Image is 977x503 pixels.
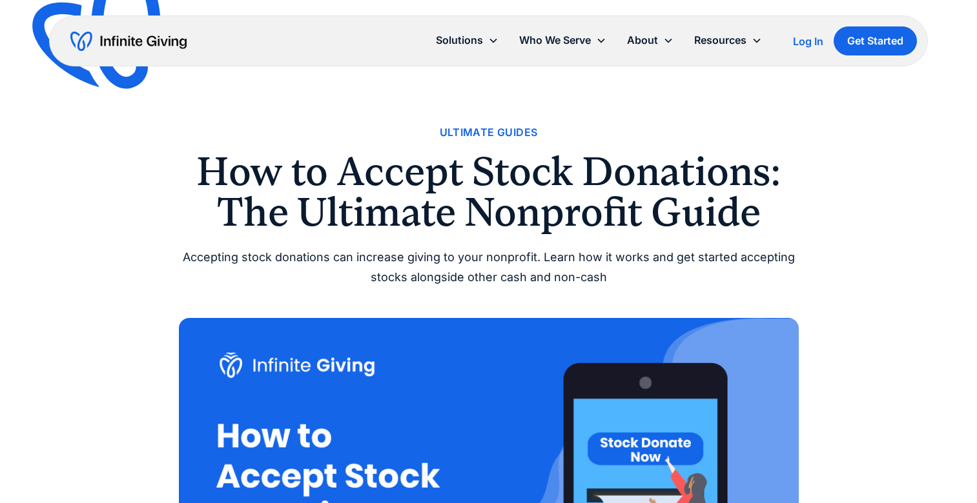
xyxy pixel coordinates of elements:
div: About [627,32,658,49]
div: About [617,26,684,54]
div: Who We Serve [519,32,591,49]
a: Ultimate Guides [440,124,538,141]
div: Accepting stock donations can increase giving to your nonprofit. Learn how it works and get start... [179,248,799,287]
div: Log In [793,36,823,46]
a: home [70,31,187,52]
div: Solutions [426,26,509,54]
div: Solutions [436,32,483,49]
div: Resources [684,26,772,54]
a: Get Started [834,26,917,55]
div: Resources [694,32,746,49]
h1: How to Accept Stock Donations: The Ultimate Nonprofit Guide [179,152,799,232]
a: Log In [793,34,823,49]
div: Who We Serve [509,26,617,54]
